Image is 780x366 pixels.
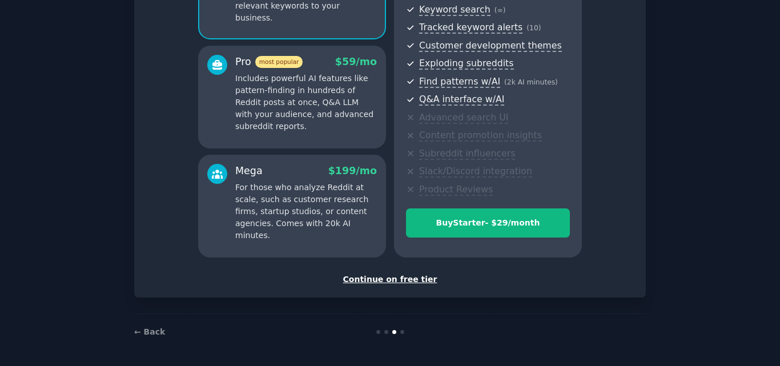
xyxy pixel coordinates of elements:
[255,56,303,68] span: most popular
[419,22,522,34] span: Tracked keyword alerts
[419,76,500,88] span: Find patterns w/AI
[134,327,165,336] a: ← Back
[526,24,541,32] span: ( 10 )
[419,94,504,106] span: Q&A interface w/AI
[504,78,558,86] span: ( 2k AI minutes )
[328,165,377,176] span: $ 199 /mo
[419,4,490,16] span: Keyword search
[146,274,634,285] div: Continue on free tier
[335,56,377,67] span: $ 59 /mo
[419,166,532,178] span: Slack/Discord integration
[419,148,515,160] span: Subreddit influencers
[235,164,263,178] div: Mega
[235,182,377,242] p: For those who analyze Reddit at scale, such as customer research firms, startup studios, or conte...
[419,58,513,70] span: Exploding subreddits
[235,73,377,132] p: Includes powerful AI features like pattern-finding in hundreds of Reddit posts at once, Q&A LLM w...
[406,208,570,238] button: BuyStarter- $29/month
[419,112,508,124] span: Advanced search UI
[419,40,562,52] span: Customer development themes
[419,184,493,196] span: Product Reviews
[419,130,542,142] span: Content promotion insights
[407,217,569,229] div: Buy Starter - $ 29 /month
[494,6,506,14] span: ( ∞ )
[235,55,303,69] div: Pro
